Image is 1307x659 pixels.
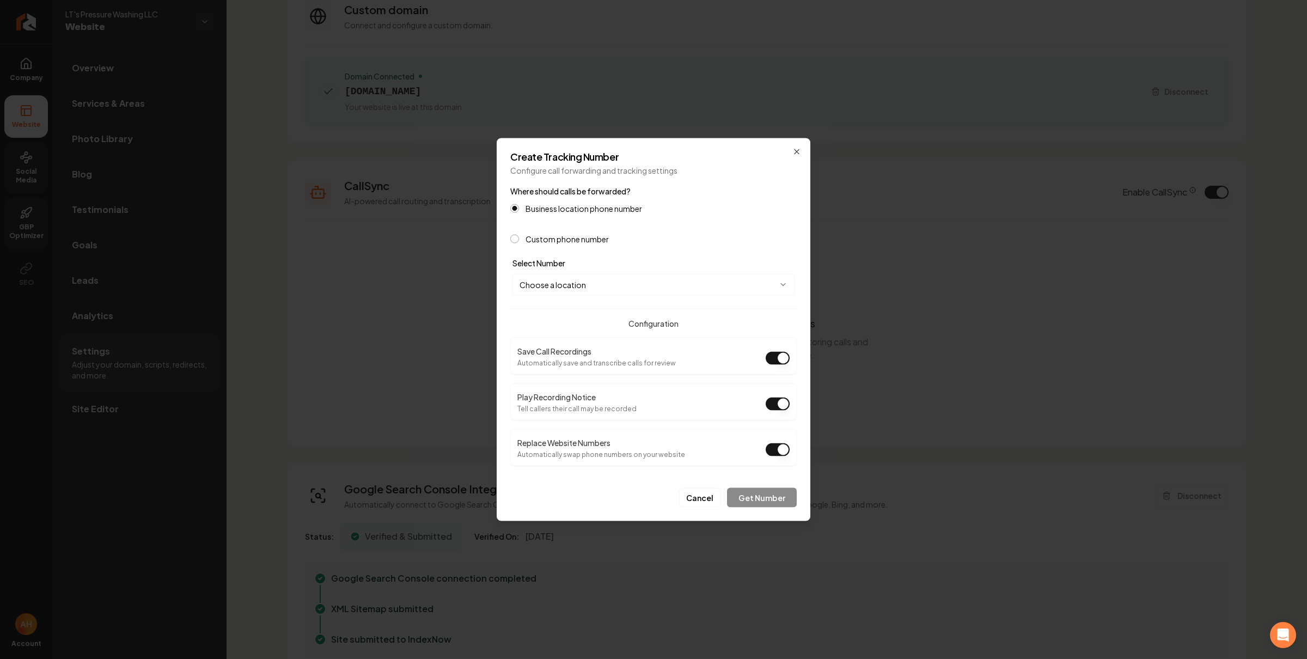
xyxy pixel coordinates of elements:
[517,346,591,356] label: Save Call Recordings
[510,165,797,176] p: Configure call forwarding and tracking settings
[679,488,720,508] button: Cancel
[510,152,797,162] h2: Create Tracking Number
[517,359,676,368] p: Automatically save and transcribe calls for review
[517,438,610,448] label: Replace Website Numbers
[526,205,642,212] label: Business location phone number
[517,405,637,413] p: Tell callers their call may be recorded
[512,258,565,268] label: Select Number
[526,235,609,243] label: Custom phone number
[517,392,596,402] label: Play Recording Notice
[517,450,685,459] p: Automatically swap phone numbers on your website
[510,318,797,329] h4: Configuration
[510,186,631,196] label: Where should calls be forwarded?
